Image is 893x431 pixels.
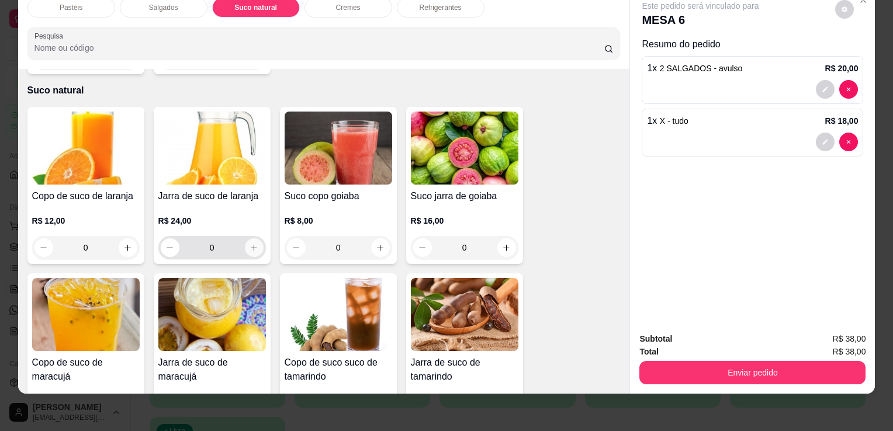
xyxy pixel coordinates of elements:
[158,189,266,203] h4: Jarra de suco de laranja
[833,345,866,358] span: R$ 38,00
[336,3,361,12] p: Cremes
[27,84,621,98] p: Suco natural
[839,80,858,99] button: decrease-product-quantity
[285,189,392,203] h4: Suco copo goiaba
[34,42,604,54] input: Pesquisa
[816,80,835,99] button: decrease-product-quantity
[411,112,518,185] img: product-image
[825,115,859,127] p: R$ 18,00
[32,356,140,384] h4: Copo de suco de maracujá
[825,62,859,74] p: R$ 20,00
[660,64,743,73] span: 2 SALGADOS - avulso
[287,238,306,257] button: decrease-product-quantity
[32,278,140,351] img: product-image
[158,356,266,384] h4: Jarra de suco de maracujá
[34,238,53,257] button: decrease-product-quantity
[32,112,140,185] img: product-image
[245,238,264,257] button: increase-product-quantity
[32,189,140,203] h4: Copo de suco de laranja
[158,112,266,185] img: product-image
[158,278,266,351] img: product-image
[639,361,866,384] button: Enviar pedido
[413,238,432,257] button: decrease-product-quantity
[285,215,392,227] p: R$ 8,00
[642,12,759,28] p: MESA 6
[32,215,140,227] p: R$ 12,00
[119,238,137,257] button: increase-product-quantity
[285,112,392,185] img: product-image
[639,347,658,356] strong: Total
[839,133,858,151] button: decrease-product-quantity
[660,116,688,126] span: X - tudo
[34,31,67,41] label: Pesquisa
[816,133,835,151] button: decrease-product-quantity
[60,3,82,12] p: Pastéis
[161,238,179,257] button: decrease-product-quantity
[647,114,688,128] p: 1 x
[149,3,178,12] p: Salgados
[420,3,462,12] p: Refrigerantes
[639,334,672,343] strong: Subtotal
[158,215,266,227] p: R$ 24,00
[371,238,390,257] button: increase-product-quantity
[497,238,516,257] button: increase-product-quantity
[833,332,866,345] span: R$ 38,00
[411,356,518,384] h4: Jarra de suco de tamarindo
[647,61,742,75] p: 1 x
[234,3,277,12] p: Suco natural
[285,356,392,384] h4: Copo de suco suco de tamarindo
[411,278,518,351] img: product-image
[642,37,863,51] p: Resumo do pedido
[411,215,518,227] p: R$ 16,00
[285,278,392,351] img: product-image
[411,189,518,203] h4: Suco jarra de goiaba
